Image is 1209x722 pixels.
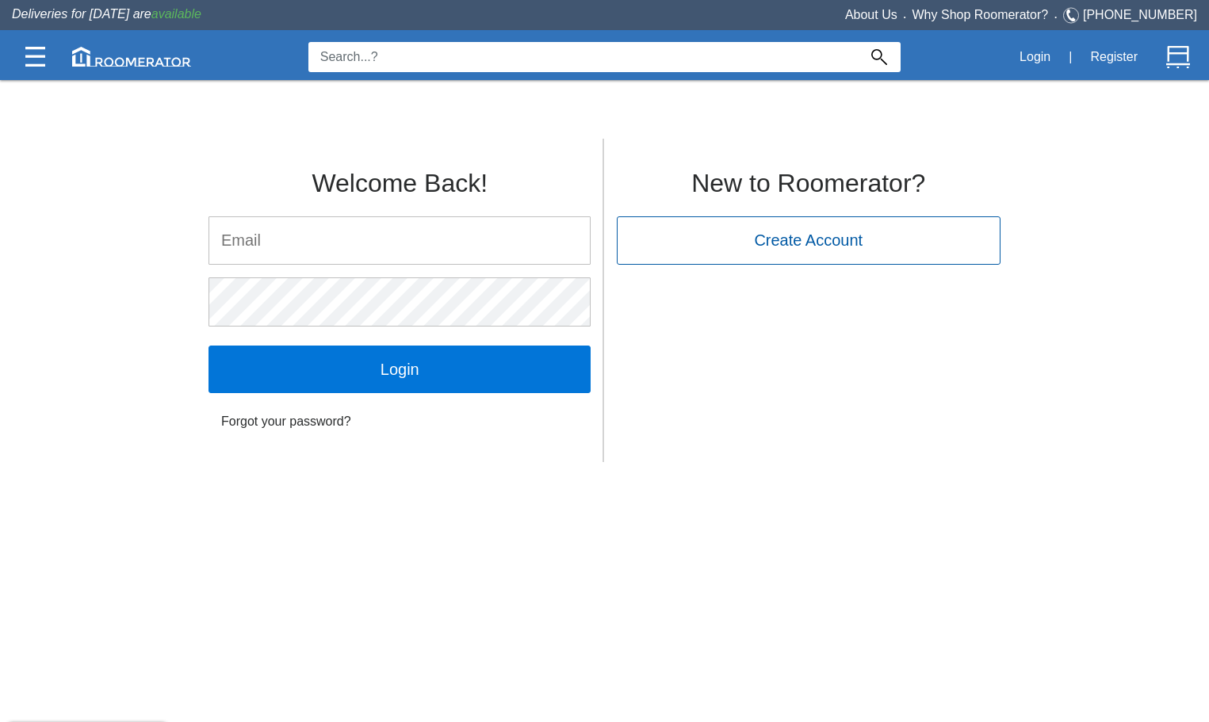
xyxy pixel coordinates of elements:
[845,8,897,21] a: About Us
[617,170,1001,197] h2: New to Roomerator?
[1063,6,1083,25] img: Telephone.svg
[209,406,591,437] a: Forgot your password?
[897,13,912,21] span: •
[912,8,1049,21] a: Why Shop Roomerator?
[1048,13,1063,21] span: •
[308,42,859,72] input: Search...?
[1059,40,1081,74] div: |
[1011,40,1059,74] button: Login
[1166,45,1190,69] img: Cart.svg
[72,47,191,67] img: roomerator-logo.svg
[1083,8,1197,21] a: [PHONE_NUMBER]
[209,217,591,264] input: Email
[871,49,887,65] img: Search_Icon.svg
[12,7,201,21] span: Deliveries for [DATE] are
[209,170,591,197] h2: Welcome Back!
[617,216,1001,264] button: Create Account
[209,346,591,393] input: Login
[151,7,201,21] span: available
[25,47,45,67] img: Categories.svg
[1081,40,1146,74] button: Register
